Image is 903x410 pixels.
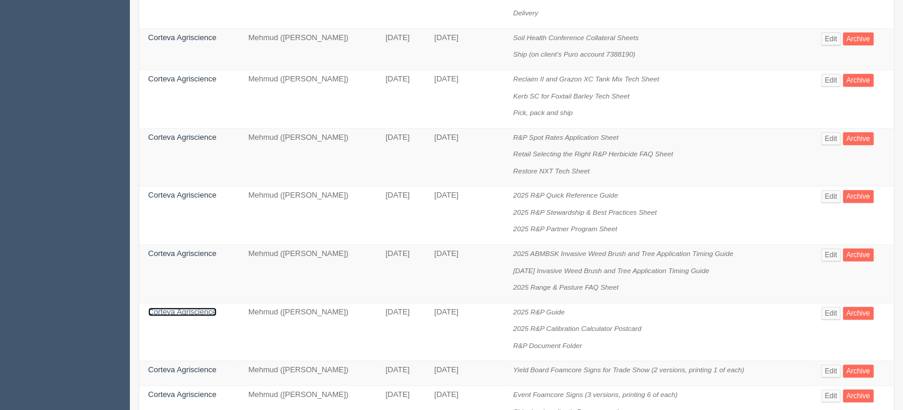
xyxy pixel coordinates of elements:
[377,186,426,245] td: [DATE]
[240,128,377,186] td: Mehmud ([PERSON_NAME])
[426,245,505,303] td: [DATE]
[148,307,217,316] a: Corteva Agriscience
[377,28,426,70] td: [DATE]
[240,361,377,386] td: Mehmud ([PERSON_NAME])
[240,28,377,70] td: Mehmud ([PERSON_NAME])
[843,132,873,145] a: Archive
[426,128,505,186] td: [DATE]
[513,191,618,199] i: 2025 R&P Quick Reference Guide
[821,248,840,261] a: Edit
[513,324,641,332] i: 2025 R&P Calibration Calculator Postcard
[513,50,635,58] i: Ship (on client's Puro account 7388190)
[377,361,426,386] td: [DATE]
[377,245,426,303] td: [DATE]
[843,365,873,378] a: Archive
[513,9,538,17] i: Delivery
[148,133,217,142] a: Corteva Agriscience
[377,70,426,128] td: [DATE]
[513,225,617,232] i: 2025 R&P Partner Program Sheet
[821,74,840,87] a: Edit
[148,365,217,374] a: Corteva Agriscience
[240,70,377,128] td: Mehmud ([PERSON_NAME])
[843,32,873,45] a: Archive
[513,267,709,274] i: [DATE] Invasive Weed Brush and Tree Application Timing Guide
[377,128,426,186] td: [DATE]
[426,186,505,245] td: [DATE]
[240,245,377,303] td: Mehmud ([PERSON_NAME])
[513,109,572,116] i: Pick, pack and ship
[843,248,873,261] a: Archive
[426,361,505,386] td: [DATE]
[240,303,377,361] td: Mehmud ([PERSON_NAME])
[240,186,377,245] td: Mehmud ([PERSON_NAME])
[513,308,564,316] i: 2025 R&P Guide
[821,190,840,203] a: Edit
[426,303,505,361] td: [DATE]
[821,365,840,378] a: Edit
[513,75,659,83] i: Reclaim II and Grazon XC Tank Mix Tech Sheet
[843,190,873,203] a: Archive
[148,74,217,83] a: Corteva Agriscience
[148,191,217,199] a: Corteva Agriscience
[426,28,505,70] td: [DATE]
[821,32,840,45] a: Edit
[148,390,217,399] a: Corteva Agriscience
[148,249,217,258] a: Corteva Agriscience
[148,33,217,42] a: Corteva Agriscience
[377,303,426,361] td: [DATE]
[821,132,840,145] a: Edit
[513,167,590,175] i: Restore NXT Tech Sheet
[513,391,678,398] i: Event Foamcore Signs (3 versions, printing 6 of each)
[513,150,673,158] i: Retail Selecting the Right R&P Herbicide FAQ Sheet
[513,342,582,349] i: R&P Document Folder
[513,92,629,100] i: Kerb SC for Foxtail Barley Tech Sheet
[513,283,618,291] i: 2025 Range & Pasture FAQ Sheet
[843,307,873,320] a: Archive
[821,307,840,320] a: Edit
[513,34,638,41] i: Soil Health Conference Collateral Sheets
[843,74,873,87] a: Archive
[843,389,873,402] a: Archive
[821,389,840,402] a: Edit
[513,133,618,141] i: R&P Spot Rates Application Sheet
[513,208,656,216] i: 2025 R&P Stewardship & Best Practices Sheet
[513,250,733,257] i: 2025 ABMBSK Invasive Weed Brush and Tree Application Timing Guide
[513,366,744,373] i: Yield Board Foamcore Signs for Trade Show (2 versions, printing 1 of each)
[426,70,505,128] td: [DATE]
